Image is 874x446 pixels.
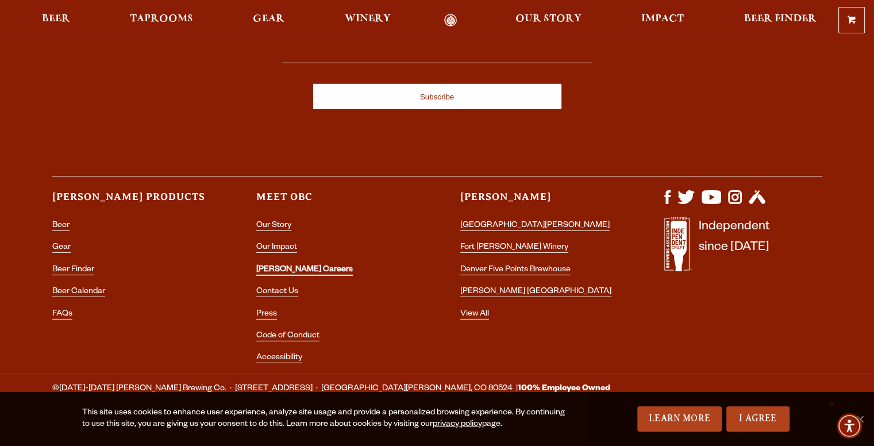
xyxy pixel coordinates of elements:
[253,14,284,24] span: Gear
[433,420,482,429] a: privacy policy
[728,198,742,207] a: Visit us on Instagram
[702,198,721,207] a: Visit us on YouTube
[837,413,862,439] div: Accessibility Menu
[256,243,297,253] a: Our Impact
[515,14,582,24] span: Our Story
[245,14,292,27] a: Gear
[460,221,610,231] a: [GEOGRAPHIC_DATA][PERSON_NAME]
[122,14,201,27] a: Taprooms
[637,406,722,432] a: Learn More
[429,14,472,27] a: Odell Home
[641,14,684,24] span: Impact
[52,382,610,397] span: ©[DATE]-[DATE] [PERSON_NAME] Brewing Co. · [STREET_ADDRESS] · [GEOGRAPHIC_DATA][PERSON_NAME], CO ...
[460,243,568,253] a: Fort [PERSON_NAME] Winery
[508,14,589,27] a: Our Story
[460,310,489,320] a: View All
[130,14,193,24] span: Taprooms
[634,14,691,27] a: Impact
[744,14,816,24] span: Beer Finder
[699,217,769,278] p: Independent since [DATE]
[256,221,291,231] a: Our Story
[518,385,610,394] strong: 100% Employee Owned
[677,198,695,207] a: Visit us on X (formerly Twitter)
[749,198,765,207] a: Visit us on Untappd
[736,14,823,27] a: Beer Finder
[460,266,571,275] a: Denver Five Points Brewhouse
[460,190,618,214] h3: [PERSON_NAME]
[52,243,71,253] a: Gear
[52,221,70,231] a: Beer
[256,190,414,214] h3: Meet OBC
[256,310,277,320] a: Press
[52,266,94,275] a: Beer Finder
[337,14,398,27] a: Winery
[313,84,561,109] input: Subscribe
[256,266,353,276] a: [PERSON_NAME] Careers
[256,353,302,363] a: Accessibility
[52,287,105,297] a: Beer Calendar
[256,332,319,341] a: Code of Conduct
[460,287,611,297] a: [PERSON_NAME] [GEOGRAPHIC_DATA]
[52,310,72,320] a: FAQs
[256,287,298,297] a: Contact Us
[726,406,790,432] a: I Agree
[664,198,671,207] a: Visit us on Facebook
[34,14,78,27] a: Beer
[52,190,210,214] h3: [PERSON_NAME] Products
[345,14,391,24] span: Winery
[817,389,845,417] a: Scroll to top
[42,14,70,24] span: Beer
[82,407,572,430] div: This site uses cookies to enhance user experience, analyze site usage and provide a personalized ...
